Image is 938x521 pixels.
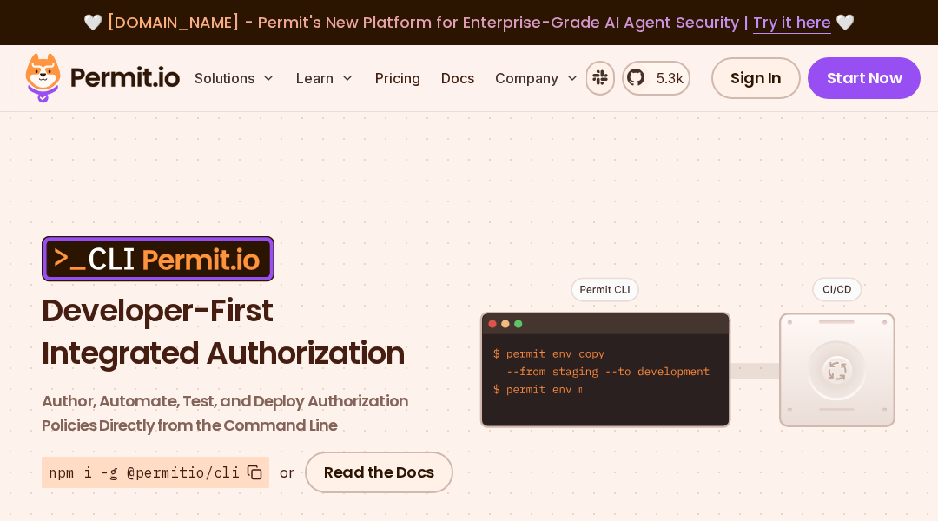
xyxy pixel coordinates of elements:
[42,457,269,488] button: npm i -g @permitio/cli
[42,389,459,438] p: Policies Directly from the Command Line
[646,68,684,89] span: 5.3k
[17,49,188,108] img: Permit logo
[42,389,459,413] span: Author, Automate, Test, and Deploy Authorization
[368,61,427,96] a: Pricing
[188,61,282,96] button: Solutions
[434,61,481,96] a: Docs
[622,61,690,96] a: 5.3k
[753,11,831,34] a: Try it here
[711,57,801,99] a: Sign In
[305,452,453,493] a: Read the Docs
[49,462,240,483] span: npm i -g @permitio/cli
[488,61,586,96] button: Company
[42,289,459,375] h1: Developer-First Integrated Authorization
[808,57,921,99] a: Start Now
[280,462,294,483] div: or
[107,11,831,33] span: [DOMAIN_NAME] - Permit's New Platform for Enterprise-Grade AI Agent Security |
[289,61,361,96] button: Learn
[42,10,896,35] div: 🤍 🤍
